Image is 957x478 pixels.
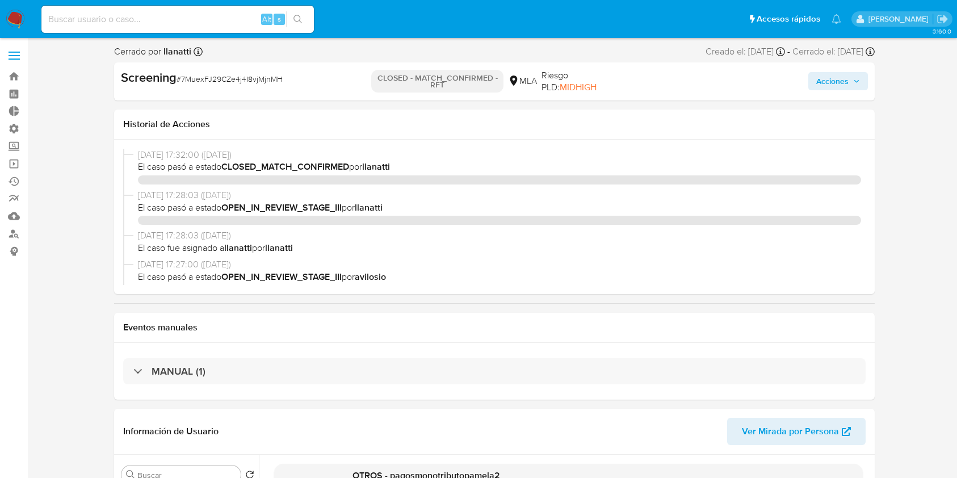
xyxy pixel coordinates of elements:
input: Buscar usuario o caso... [41,12,314,27]
span: Acciones [816,72,849,90]
a: Salir [937,13,948,25]
p: CLOSED - MATCH_CONFIRMED - RFT [371,70,503,93]
b: Screening [121,68,177,86]
button: Ver Mirada por Persona [727,418,866,445]
h1: Información de Usuario [123,426,219,437]
div: Creado el: [DATE] [706,45,785,58]
span: Cerrado por [114,45,191,58]
div: MLA [508,75,537,87]
span: - [787,45,790,58]
span: s [278,14,281,24]
span: Riesgo PLD: [542,69,618,94]
span: MIDHIGH [560,81,597,94]
b: llanatti [161,45,191,58]
button: search-icon [286,11,309,27]
div: MANUAL (1) [123,358,866,384]
span: Alt [262,14,271,24]
span: # 7MuexFJ29CZe4j4I8vjMjnMH [177,73,283,85]
span: Ver Mirada por Persona [742,418,839,445]
h3: MANUAL (1) [152,365,205,378]
a: Notificaciones [832,14,841,24]
button: Acciones [808,72,868,90]
span: Accesos rápidos [757,13,820,25]
p: andres.vilosio@mercadolibre.com [868,14,933,24]
div: Cerrado el: [DATE] [792,45,875,58]
h1: Eventos manuales [123,322,866,333]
